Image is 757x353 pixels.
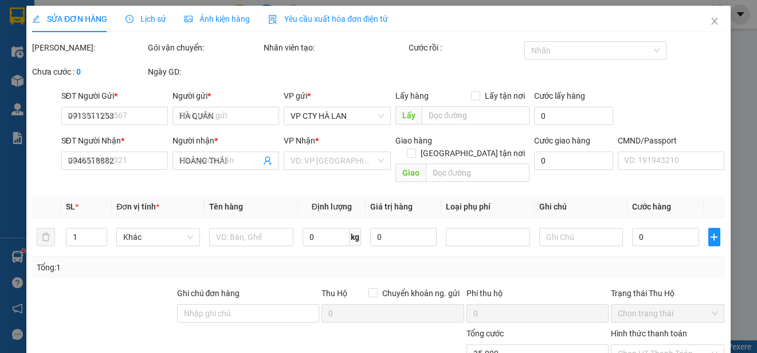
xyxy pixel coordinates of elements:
[61,134,168,147] div: SĐT Người Nhận
[395,136,432,145] span: Giao hàng
[268,15,277,24] img: icon
[632,202,671,211] span: Cước hàng
[535,196,627,218] th: Ghi chú
[32,65,146,78] div: Chưa cước :
[417,147,530,160] span: [GEOGRAPHIC_DATA] tận nơi
[466,329,504,338] span: Tổng cước
[699,6,731,38] button: Close
[535,91,586,100] label: Cước lấy hàng
[284,90,390,102] div: VP gửi
[66,202,75,211] span: SL
[185,14,250,24] span: Ảnh kiện hàng
[125,15,134,23] span: clock-circle
[535,107,614,125] input: Cước lấy hàng
[611,329,688,338] label: Hình thức thanh toán
[708,228,720,246] button: plus
[539,228,623,246] input: Ghi Chú
[618,134,724,147] div: CMND/Passport
[177,289,240,298] label: Ghi chú đơn hàng
[263,156,272,165] span: user-add
[268,14,388,24] span: Yêu cầu xuất hóa đơn điện tử
[709,232,720,242] span: plus
[264,41,406,54] div: Nhân viên tạo:
[148,41,261,54] div: Gói vận chuyển:
[116,202,159,211] span: Đơn vị tính
[32,41,146,54] div: [PERSON_NAME]:
[378,287,464,300] span: Chuyển khoản ng. gửi
[409,41,522,54] div: Cước rồi :
[426,164,530,182] input: Dọc đường
[284,136,315,145] span: VP Nhận
[350,228,361,246] span: kg
[535,152,614,170] input: Cước giao hàng
[185,15,193,23] span: picture
[395,164,426,182] span: Giao
[466,287,609,304] div: Phí thu hộ
[123,228,193,246] span: Khác
[312,202,352,211] span: Định lượng
[172,134,279,147] div: Người nhận
[535,136,591,145] label: Cước giao hàng
[177,304,320,323] input: Ghi chú đơn hàng
[611,287,725,300] div: Trạng thái Thu Hộ
[422,106,530,125] input: Dọc đường
[710,17,719,26] span: close
[395,91,429,100] span: Lấy hàng
[172,90,279,102] div: Người gửi
[61,90,168,102] div: SĐT Người Gửi
[210,202,244,211] span: Tên hàng
[37,261,293,274] div: Tổng: 1
[291,107,383,125] span: VP CTY HÀ LAN
[32,14,107,24] span: SỬA ĐƠN HÀNG
[370,202,413,211] span: Giá trị hàng
[148,65,261,78] div: Ngày GD:
[395,106,422,125] span: Lấy
[481,90,530,102] span: Lấy tận nơi
[442,196,535,218] th: Loại phụ phí
[210,228,293,246] input: VD: Bàn, Ghế
[32,15,40,23] span: edit
[76,67,81,76] b: 0
[618,305,718,322] span: Chọn trạng thái
[125,14,166,24] span: Lịch sử
[321,289,347,298] span: Thu Hộ
[37,228,55,246] button: delete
